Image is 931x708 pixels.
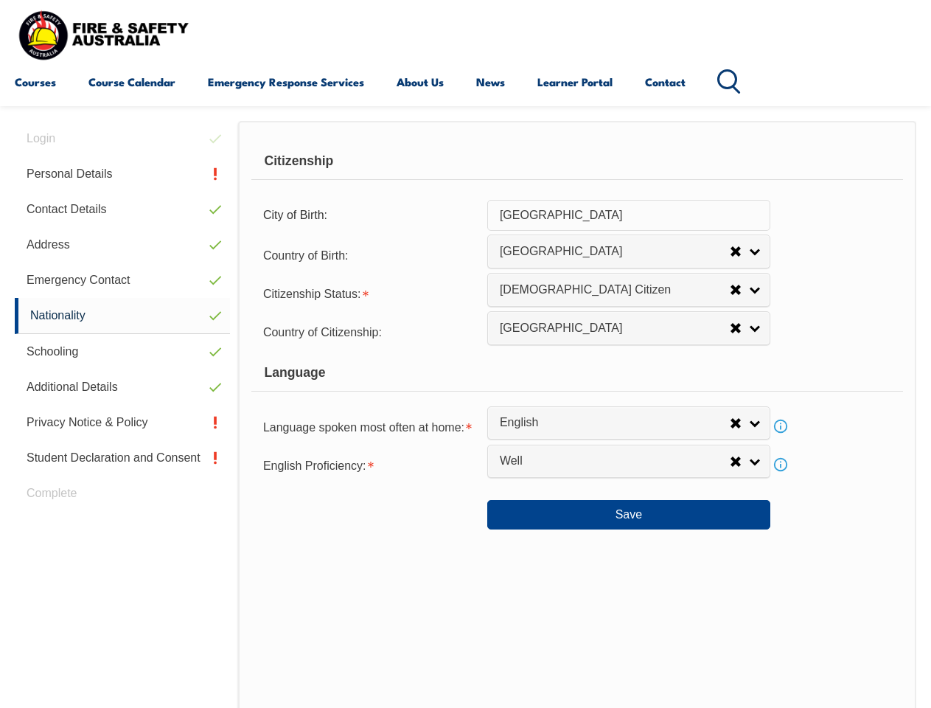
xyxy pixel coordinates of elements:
[500,454,730,469] span: Well
[251,278,487,308] div: Citizenship Status is required.
[537,64,613,100] a: Learner Portal
[251,355,903,392] div: Language
[15,263,230,298] a: Emergency Contact
[770,416,791,437] a: Info
[397,64,444,100] a: About Us
[500,282,730,298] span: [DEMOGRAPHIC_DATA] Citizen
[770,454,791,475] a: Info
[15,227,230,263] a: Address
[15,64,56,100] a: Courses
[500,321,730,336] span: [GEOGRAPHIC_DATA]
[208,64,364,100] a: Emergency Response Services
[15,334,230,369] a: Schooling
[476,64,505,100] a: News
[251,143,903,180] div: Citizenship
[263,326,382,339] span: Country of Citizenship:
[15,369,230,405] a: Additional Details
[263,249,349,262] span: Country of Birth:
[500,244,730,260] span: [GEOGRAPHIC_DATA]
[251,201,487,229] div: City of Birth:
[645,64,686,100] a: Contact
[15,405,230,440] a: Privacy Notice & Policy
[15,192,230,227] a: Contact Details
[487,500,770,530] button: Save
[263,421,464,434] span: Language spoken most often at home:
[263,459,366,472] span: English Proficiency:
[88,64,175,100] a: Course Calendar
[15,156,230,192] a: Personal Details
[15,298,230,334] a: Nationality
[251,450,487,479] div: English Proficiency is required.
[251,412,487,441] div: Language spoken most often at home is required.
[263,288,361,300] span: Citizenship Status:
[500,415,730,431] span: English
[15,440,230,476] a: Student Declaration and Consent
